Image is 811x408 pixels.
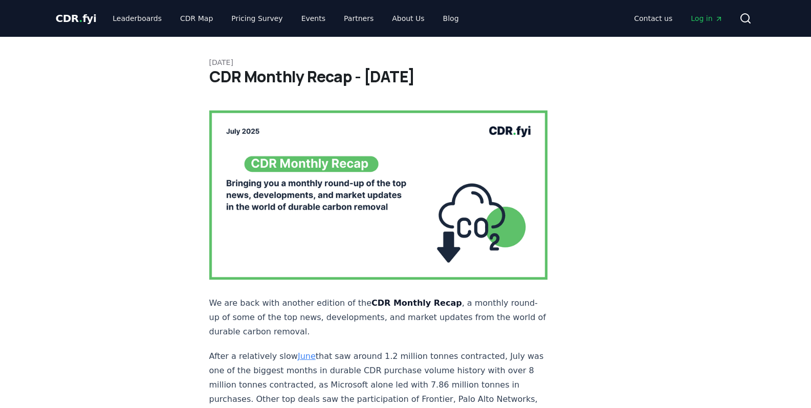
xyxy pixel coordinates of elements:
a: Events [293,9,334,28]
span: . [79,12,82,25]
a: Blog [435,9,467,28]
nav: Main [104,9,467,28]
a: Pricing Survey [223,9,291,28]
p: [DATE] [209,57,602,67]
a: About Us [384,9,432,28]
a: June [298,351,316,361]
strong: CDR Monthly Recap [371,298,462,308]
a: Contact us [626,9,681,28]
span: CDR fyi [56,12,97,25]
img: blog post image [209,110,548,280]
nav: Main [626,9,731,28]
a: Leaderboards [104,9,170,28]
a: Partners [336,9,382,28]
p: We are back with another edition of the , a monthly round-up of some of the top news, development... [209,296,548,339]
a: CDR Map [172,9,221,28]
a: Log in [683,9,731,28]
a: CDR.fyi [56,11,97,26]
span: Log in [691,13,722,24]
h1: CDR Monthly Recap - [DATE] [209,67,602,86]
